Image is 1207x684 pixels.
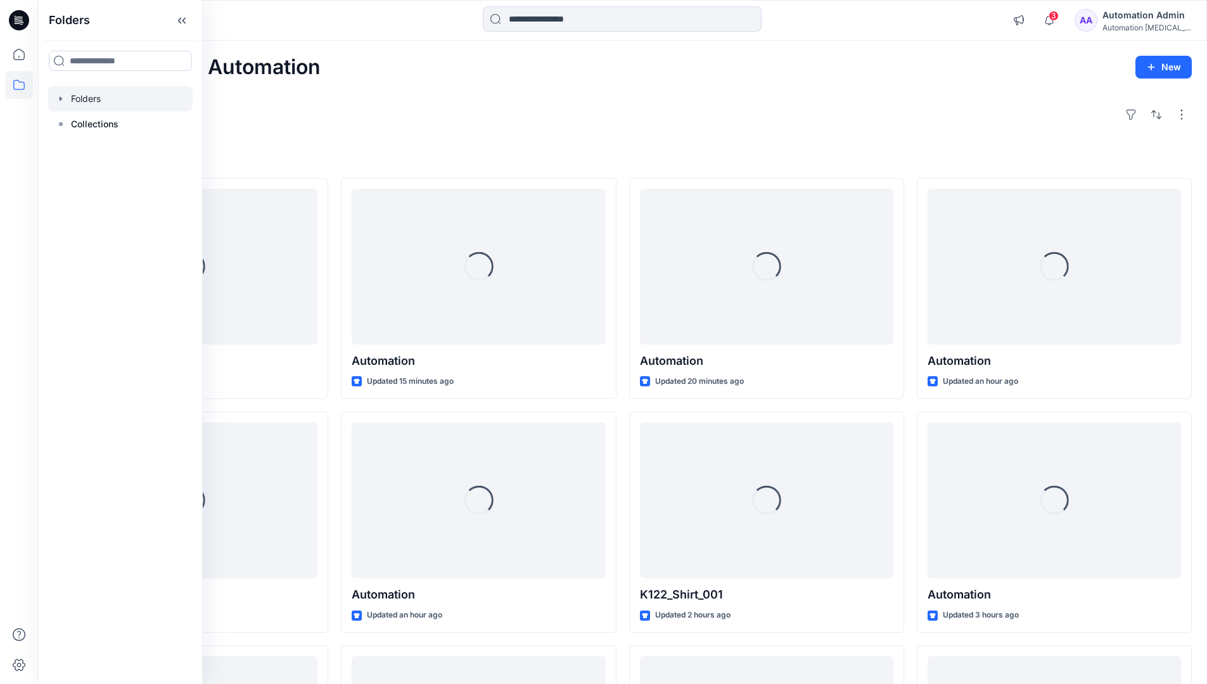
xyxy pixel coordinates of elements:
[943,609,1019,622] p: Updated 3 hours ago
[1049,11,1059,21] span: 3
[928,352,1181,370] p: Automation
[928,586,1181,604] p: Automation
[1102,23,1191,32] div: Automation [MEDICAL_DATA]...
[71,117,118,132] p: Collections
[1135,56,1192,79] button: New
[53,150,1192,165] h4: Styles
[1075,9,1097,32] div: AA
[943,375,1018,388] p: Updated an hour ago
[640,586,893,604] p: K122_Shirt_001
[367,375,454,388] p: Updated 15 minutes ago
[352,586,605,604] p: Automation
[655,609,731,622] p: Updated 2 hours ago
[352,352,605,370] p: Automation
[367,609,442,622] p: Updated an hour ago
[655,375,744,388] p: Updated 20 minutes ago
[1102,8,1191,23] div: Automation Admin
[640,352,893,370] p: Automation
